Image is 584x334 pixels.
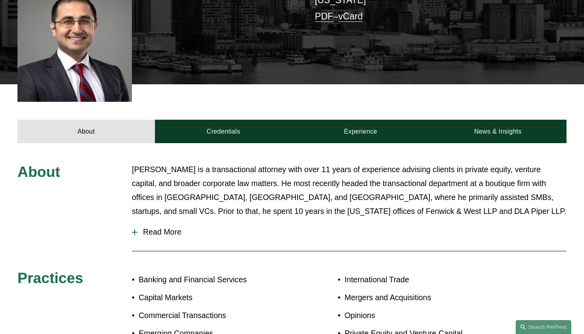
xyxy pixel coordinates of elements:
[516,320,571,334] a: Search this site
[137,227,567,237] span: Read More
[139,309,292,322] p: Commercial Transactions
[344,291,521,305] p: Mergers and Acquisitions
[132,163,567,219] p: [PERSON_NAME] is a transactional attorney with over 11 years of experience advising clients in pr...
[17,270,83,286] span: Practices
[338,11,363,21] a: vCard
[155,120,292,143] a: Credentials
[132,221,567,243] button: Read More
[17,120,155,143] a: About
[292,120,429,143] a: Experience
[139,273,292,287] p: Banking and Financial Services
[344,273,521,287] p: International Trade
[139,291,292,305] p: Capital Markets
[315,11,333,21] a: PDF
[344,309,521,322] p: Opinions
[17,163,60,180] span: About
[429,120,566,143] a: News & Insights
